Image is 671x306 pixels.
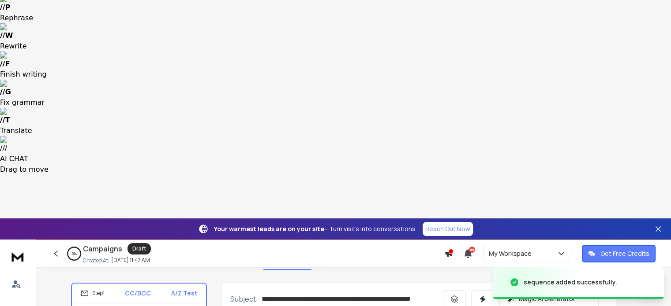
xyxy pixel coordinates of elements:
[125,289,151,298] p: CC/BCC
[600,249,649,258] p: Get Free Credits
[230,294,258,304] p: Subject:
[171,289,197,298] p: A/Z Test
[127,243,151,254] div: Draft
[214,225,416,233] p: – Turn visits into conversations
[425,225,470,233] p: Reach Out Now
[524,278,617,287] div: sequence added successfully.
[214,225,324,233] strong: Your warmest leads are on your site
[83,243,122,254] h1: Campaigns
[81,289,105,297] div: Step 1
[423,222,473,236] a: Reach Out Now
[489,249,535,258] p: My Workspace
[111,257,150,264] p: [DATE] 11:47 AM
[582,245,656,262] button: Get Free Credits
[83,257,109,264] p: Created At:
[72,251,77,256] p: 0 %
[469,247,475,253] span: 44
[9,248,26,265] img: logo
